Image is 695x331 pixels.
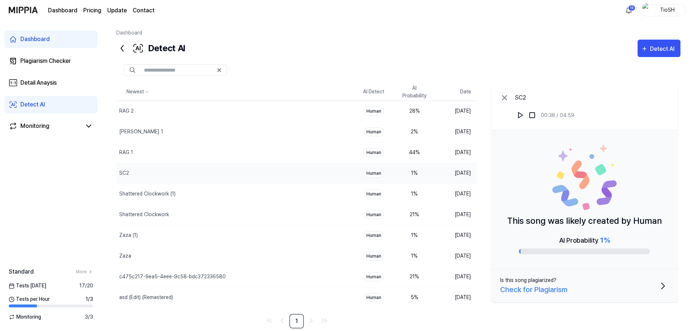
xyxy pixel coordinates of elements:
[623,4,635,16] button: 알림16
[20,78,57,87] div: Detail Anaysis
[83,6,101,15] button: Pricing
[119,294,173,301] div: asd (Edit) (Remastered)
[119,252,131,260] div: Zaza
[400,294,429,301] div: 5 %
[394,83,435,101] th: AI Probability
[653,6,682,14] div: TioSH
[85,295,93,303] span: 1 / 3
[119,231,138,239] div: Zaza (1)
[552,145,617,210] img: Human
[435,225,477,246] td: [DATE]
[500,276,557,284] div: Is this song plagiarized?
[79,282,93,290] span: 17 / 20
[76,269,93,275] a: More
[130,67,135,73] img: Search
[363,273,384,281] div: Human
[400,190,429,198] div: 1 %
[435,142,477,163] td: [DATE]
[318,315,330,326] a: Go to last page
[9,282,46,290] span: Tests [DATE]
[400,128,429,136] div: 2 %
[119,211,169,218] div: Shattered Clockwork
[400,211,429,218] div: 21 %
[4,31,97,48] a: Dashboard
[20,100,45,109] div: Detect AI
[363,169,384,178] div: Human
[353,83,394,101] th: AI Detect
[400,231,429,239] div: 1 %
[435,83,477,101] th: Date
[363,148,384,157] div: Human
[640,4,686,16] button: profileTioSH
[435,204,477,225] td: [DATE]
[628,5,635,11] div: 16
[500,284,567,295] div: Check for Plagiarism
[276,315,288,326] a: Go to previous page
[435,163,477,183] td: [DATE]
[515,93,574,102] div: SC2
[20,57,71,65] div: Plagiarism Checker
[435,121,477,142] td: [DATE]
[4,96,97,113] a: Detect AI
[435,101,477,121] td: [DATE]
[491,269,678,302] button: Is this song plagiarized?Check for Plagiarism
[638,40,680,57] button: Detect AI
[116,30,142,36] a: Dashboard
[517,112,524,119] img: play
[9,295,50,303] span: Tests per Hour
[85,313,93,321] span: 3 / 3
[650,44,677,54] div: Detect AI
[400,252,429,260] div: 1 %
[116,314,477,328] nav: pagination
[541,112,574,119] div: 00:36 / 04:59
[119,128,163,136] div: [PERSON_NAME] 1
[4,74,97,92] a: Detail Anaysis
[400,149,429,156] div: 44 %
[363,107,384,116] div: Human
[600,236,610,245] span: 1 %
[9,122,81,130] a: Monitoring
[363,231,384,240] div: Human
[9,267,34,276] span: Standard
[400,273,429,280] div: 21 %
[363,252,384,261] div: Human
[133,6,154,15] a: Contact
[400,169,429,177] div: 1 %
[400,107,429,115] div: 28 %
[119,107,134,115] div: RAG 2
[435,183,477,204] td: [DATE]
[435,266,477,287] td: [DATE]
[305,315,317,326] a: Go to next page
[116,40,185,57] div: Detect AI
[363,128,384,136] div: Human
[289,314,304,328] a: 1
[435,287,477,308] td: [DATE]
[107,6,127,15] a: Update
[48,6,77,15] a: Dashboard
[559,235,610,246] div: AI Probability
[507,214,662,227] p: This song was likely created by Human
[435,246,477,266] td: [DATE]
[363,190,384,198] div: Human
[263,315,275,326] a: Go to first page
[119,149,133,156] div: RAG 1
[9,313,41,321] span: Monitoring
[119,169,129,177] div: SC2
[363,210,384,219] div: Human
[642,3,651,17] img: profile
[529,112,536,119] img: stop
[363,293,384,302] div: Human
[119,190,176,198] div: Shattered Clockwork (1)
[20,35,50,44] div: Dashboard
[119,273,226,280] div: c475c217-9ea5-4eee-9c58-bdc372336580
[4,52,97,70] a: Plagiarism Checker
[20,122,49,130] div: Monitoring
[624,6,633,15] img: 알림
